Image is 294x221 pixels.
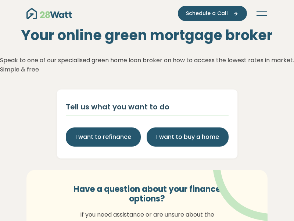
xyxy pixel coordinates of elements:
[26,8,72,19] img: 28Watt
[156,133,219,141] span: I want to buy a home
[64,185,230,204] h3: Have a question about your finance options?
[66,127,141,147] button: I want to refinance
[26,6,268,21] nav: Main navigation
[186,10,228,17] span: Schedule a Call
[66,101,229,112] div: Tell us what you want to do
[21,27,273,44] h2: Your online green mortgage broker
[178,6,247,21] button: Schedule a Call
[256,10,268,17] button: Toggle navigation
[75,133,131,141] span: I want to refinance
[147,127,229,147] button: I want to buy a home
